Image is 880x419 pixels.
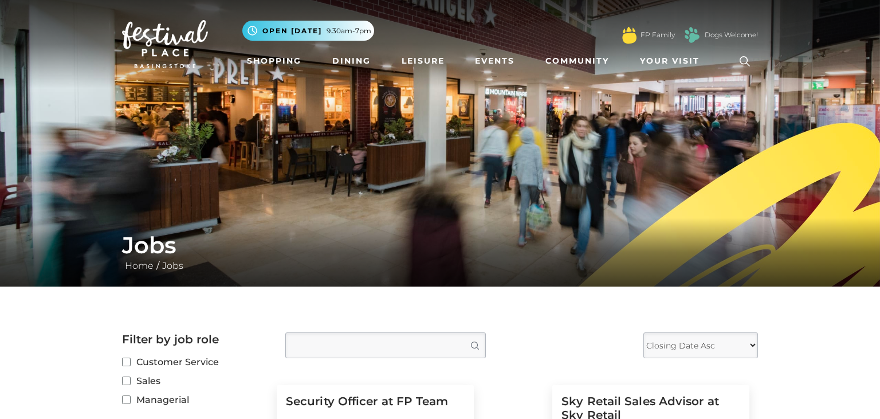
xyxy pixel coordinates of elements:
[640,55,700,67] span: Your Visit
[122,20,208,68] img: Festival Place Logo
[397,50,449,72] a: Leisure
[159,260,186,271] a: Jobs
[262,26,322,36] span: Open [DATE]
[122,374,268,388] label: Sales
[635,50,710,72] a: Your Visit
[705,30,758,40] a: Dogs Welcome!
[122,332,268,346] h2: Filter by job role
[122,393,268,407] label: Managerial
[122,232,758,259] h1: Jobs
[113,232,767,273] div: /
[328,50,375,72] a: Dining
[470,50,519,72] a: Events
[641,30,675,40] a: FP Family
[122,355,268,369] label: Customer Service
[327,26,371,36] span: 9.30am-7pm
[122,260,156,271] a: Home
[541,50,614,72] a: Community
[242,21,374,41] button: Open [DATE] 9.30am-7pm
[242,50,306,72] a: Shopping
